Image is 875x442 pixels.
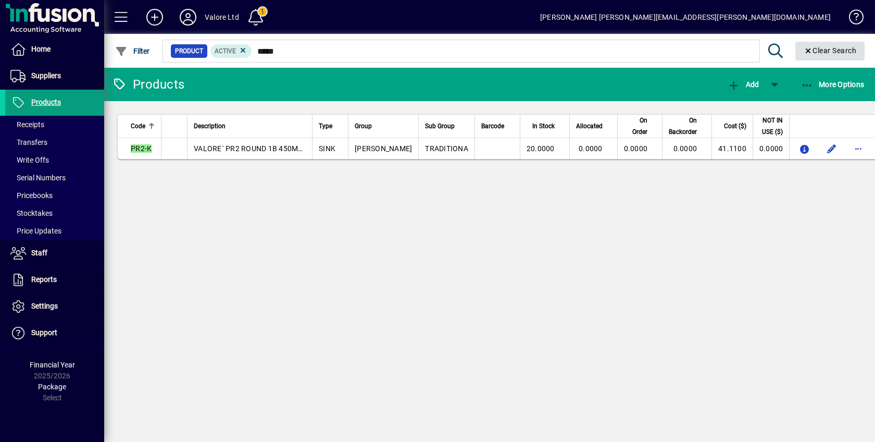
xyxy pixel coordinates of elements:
span: Products [31,98,61,106]
div: Sub Group [425,120,468,132]
div: Code [131,120,155,132]
div: Group [355,120,412,132]
span: Price Updates [10,227,61,235]
div: Valore Ltd [205,9,239,26]
span: Financial Year [30,361,75,369]
div: Type [319,120,342,132]
span: Code [131,120,145,132]
span: Stocktakes [10,209,53,217]
span: NOT IN USE ($) [759,115,783,138]
span: Receipts [10,120,44,129]
span: Serial Numbers [10,174,66,182]
span: 0.0000 [579,144,603,153]
button: More Options [798,75,867,94]
span: Active [215,47,236,55]
span: Write Offs [10,156,49,164]
a: Receipts [5,116,104,133]
button: Filter [113,42,153,60]
span: [PERSON_NAME] [355,144,412,153]
a: Write Offs [5,151,104,169]
span: VALORE` PR2 ROUND 1B 450MM SINK [194,144,323,153]
span: Product [175,46,203,56]
span: Pricebooks [10,191,53,200]
div: Description [194,120,306,132]
button: Add [138,8,171,27]
a: Stocktakes [5,204,104,222]
span: 0.0000 [673,144,697,153]
span: On Backorder [669,115,697,138]
span: Transfers [10,138,47,146]
a: Staff [5,240,104,266]
span: TRADITIONA [425,144,468,153]
div: In Stock [527,120,564,132]
span: Package [38,383,66,391]
a: Support [5,320,104,346]
a: Price Updates [5,222,104,240]
mat-chip: Activation Status: Active [210,44,252,58]
span: Group [355,120,372,132]
span: More Options [801,80,865,89]
span: SINK [319,144,335,153]
span: Support [31,328,57,337]
span: Barcode [481,120,504,132]
em: PR2-K [131,144,152,153]
div: Barcode [481,120,514,132]
div: On Order [624,115,657,138]
a: Settings [5,293,104,320]
button: Edit [823,140,840,157]
a: Reports [5,267,104,293]
button: More options [850,140,867,157]
button: Profile [171,8,205,27]
span: Cost ($) [724,120,746,132]
span: Allocated [576,120,603,132]
td: 0.0000 [753,138,790,159]
div: On Backorder [669,115,706,138]
span: Sub Group [425,120,455,132]
a: Home [5,36,104,63]
span: In Stock [532,120,555,132]
span: Description [194,120,226,132]
span: Suppliers [31,71,61,80]
div: [PERSON_NAME] [PERSON_NAME][EMAIL_ADDRESS][PERSON_NAME][DOMAIN_NAME] [540,9,831,26]
span: Add [728,80,759,89]
a: Transfers [5,133,104,151]
span: Clear Search [804,46,857,55]
span: Filter [115,47,150,55]
span: On Order [624,115,648,138]
span: Home [31,45,51,53]
span: Staff [31,249,47,257]
a: Knowledge Base [841,2,862,36]
span: Settings [31,302,58,310]
a: Serial Numbers [5,169,104,187]
a: Pricebooks [5,187,104,204]
a: Suppliers [5,63,104,89]
div: Allocated [576,120,612,132]
td: 41.1100 [711,138,753,159]
button: Add [725,75,761,94]
span: 0.0000 [624,144,648,153]
span: Type [319,120,332,132]
span: Reports [31,275,57,284]
span: 20.0000 [527,144,555,153]
button: Clear [795,42,865,60]
div: Products [112,76,184,93]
